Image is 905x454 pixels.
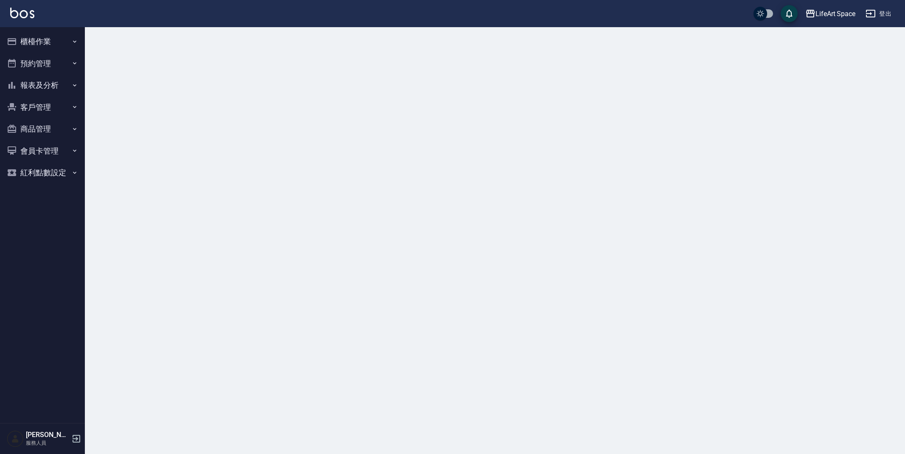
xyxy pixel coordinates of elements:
button: 報表及分析 [3,74,81,96]
button: 客戶管理 [3,96,81,118]
button: save [781,5,798,22]
button: 紅利點數設定 [3,162,81,184]
button: LifeArt Space [802,5,859,22]
button: 登出 [862,6,895,22]
h5: [PERSON_NAME] [26,431,69,439]
img: Person [7,430,24,447]
img: Logo [10,8,34,18]
p: 服務人員 [26,439,69,447]
button: 會員卡管理 [3,140,81,162]
div: LifeArt Space [815,8,855,19]
button: 商品管理 [3,118,81,140]
button: 預約管理 [3,53,81,75]
button: 櫃檯作業 [3,31,81,53]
